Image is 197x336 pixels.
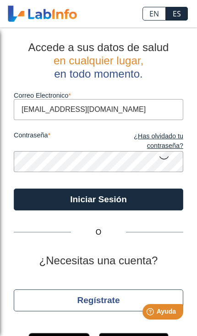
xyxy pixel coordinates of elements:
a: ¿Has olvidado tu contraseña? [98,131,183,151]
span: en todo momento. [54,68,142,80]
label: contraseña [14,131,98,151]
label: Correo Electronico [14,92,183,99]
h2: ¿Necesitas una cuenta? [14,254,183,268]
span: O [71,227,126,238]
span: en cualquier lugar, [54,54,143,67]
a: EN [142,7,166,21]
a: ES [166,7,188,21]
button: Iniciar Sesión [14,189,183,210]
button: Regístrate [14,289,183,311]
span: Accede a sus datos de salud [28,41,169,53]
iframe: Help widget launcher [115,300,187,326]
